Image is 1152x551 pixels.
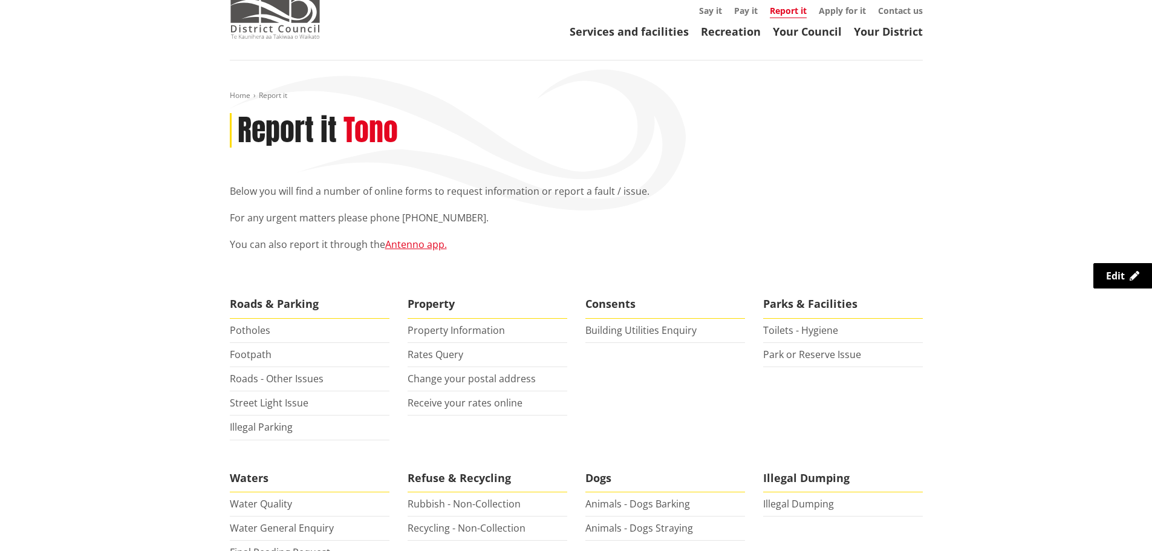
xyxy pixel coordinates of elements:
[585,497,690,510] a: Animals - Dogs Barking
[1093,263,1152,289] a: Edit
[230,90,250,100] a: Home
[230,324,270,337] a: Potholes
[385,238,447,251] a: Antenno app.
[230,237,923,252] p: You can also report it through the
[343,113,398,148] h2: Tono
[570,24,689,39] a: Services and facilities
[408,465,567,492] span: Refuse & Recycling
[585,324,697,337] a: Building Utilities Enquiry
[408,497,521,510] a: Rubbish - Non-Collection
[230,210,923,225] p: For any urgent matters please phone [PHONE_NUMBER].
[230,184,923,198] p: Below you will find a number of online forms to request information or report a fault / issue.
[585,290,745,318] span: Consents
[819,5,866,16] a: Apply for it
[230,420,293,434] a: Illegal Parking
[259,90,287,100] span: Report it
[238,113,337,148] h1: Report it
[701,24,761,39] a: Recreation
[408,521,526,535] a: Recycling - Non-Collection
[1106,269,1125,282] span: Edit
[734,5,758,16] a: Pay it
[408,396,522,409] a: Receive your rates online
[408,372,536,385] a: Change your postal address
[230,348,272,361] a: Footpath
[408,348,463,361] a: Rates Query
[763,290,923,318] span: Parks & Facilities
[230,290,389,318] span: Roads & Parking
[699,5,722,16] a: Say it
[763,348,861,361] a: Park or Reserve Issue
[408,324,505,337] a: Property Information
[230,497,292,510] a: Water Quality
[854,24,923,39] a: Your District
[230,521,334,535] a: Water General Enquiry
[230,372,324,385] a: Roads - Other Issues
[773,24,842,39] a: Your Council
[763,465,923,492] span: Illegal Dumping
[763,497,834,510] a: Illegal Dumping
[230,465,389,492] span: Waters
[770,5,807,18] a: Report it
[878,5,923,16] a: Contact us
[763,324,838,337] a: Toilets - Hygiene
[408,290,567,318] span: Property
[585,521,693,535] a: Animals - Dogs Straying
[230,91,923,101] nav: breadcrumb
[1096,500,1140,544] iframe: Messenger Launcher
[585,465,745,492] span: Dogs
[230,396,308,409] a: Street Light Issue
